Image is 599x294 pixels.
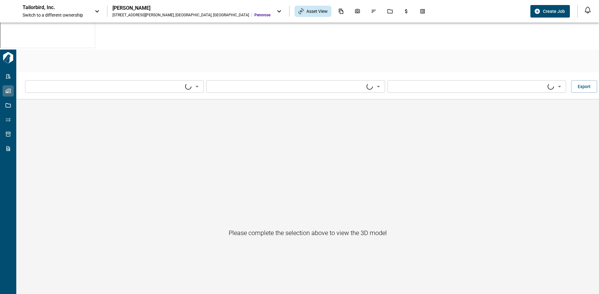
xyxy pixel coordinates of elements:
[112,13,249,18] div: [STREET_ADDRESS][PERSON_NAME] , [GEOGRAPHIC_DATA] , [GEOGRAPHIC_DATA]
[571,80,597,93] button: Export
[254,13,270,18] span: Pennrose
[416,6,429,17] div: Takeoff Center
[351,6,364,17] div: Photos
[335,6,348,17] div: Documents
[583,5,593,15] button: Open notification feed
[23,12,88,18] span: Switch to a different ownership
[555,82,564,91] button: Open
[193,82,201,91] button: Open
[23,4,79,11] p: Tailorbird, Inc.
[578,83,591,90] span: Export
[400,6,413,17] div: Budgets
[294,6,331,17] div: Asset View
[229,228,387,238] h6: Please complete the selection above to view the 3D model
[383,6,397,17] div: Jobs
[306,8,328,14] span: Asset View
[112,5,270,11] div: [PERSON_NAME]
[367,6,380,17] div: Issues & Info
[374,82,383,91] button: Open
[543,8,565,14] span: Create Job
[530,5,570,18] button: Create Job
